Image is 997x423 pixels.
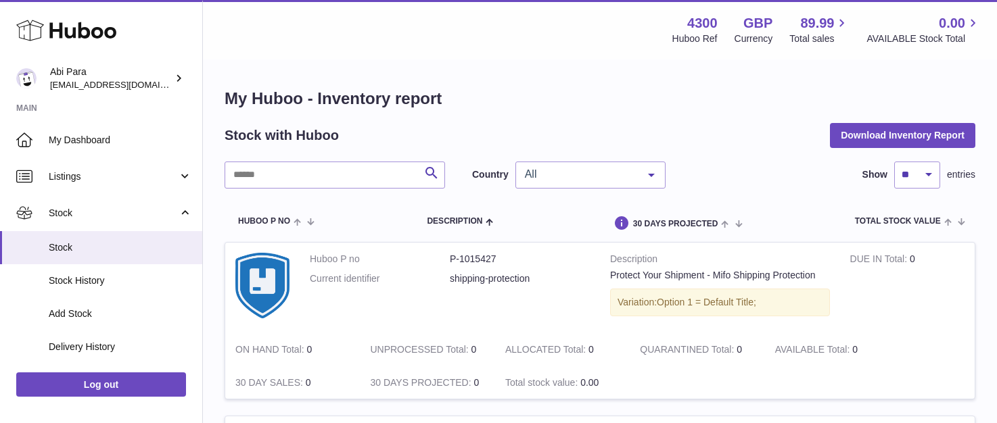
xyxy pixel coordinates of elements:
strong: AVAILABLE Total [775,344,852,358]
td: 0 [495,333,630,366]
a: 89.99 Total sales [789,14,850,45]
strong: 4300 [687,14,718,32]
button: Download Inventory Report [830,123,975,147]
div: Abi Para [50,66,172,91]
h1: My Huboo - Inventory report [225,88,975,109]
dt: Huboo P no [310,253,450,266]
span: [EMAIL_ADDRESS][DOMAIN_NAME] [50,79,199,90]
td: 0 [765,333,900,366]
strong: GBP [743,14,772,32]
span: Stock [49,241,192,254]
strong: UNPROCESSED Total [370,344,471,358]
strong: 30 DAY SALES [235,377,306,391]
img: Abi@mifo.co.uk [16,68,37,89]
strong: Description [610,253,830,269]
span: Option 1 = Default Title; [657,297,756,307]
dt: Current identifier [310,272,450,285]
span: 0.00 [939,14,965,32]
dd: P-1015427 [450,253,590,266]
span: Delivery History [49,341,192,353]
td: 0 [225,366,360,399]
div: Protect Your Shipment - Mifo Shipping Protection [610,269,830,282]
strong: ON HAND Total [235,344,307,358]
dd: shipping-protection [450,272,590,285]
label: Country [472,168,509,181]
a: 0.00 AVAILABLE Stock Total [866,14,981,45]
span: Total stock value [855,217,941,226]
strong: ALLOCATED Total [505,344,588,358]
strong: QUARANTINED Total [640,344,737,358]
strong: DUE IN Total [850,253,910,268]
span: 89.99 [800,14,834,32]
div: Currency [735,32,773,45]
span: Add Stock [49,307,192,320]
div: Variation: [610,289,830,316]
h2: Stock with Huboo [225,126,339,145]
span: AVAILABLE Stock Total [866,32,981,45]
span: 0 [737,344,742,355]
strong: 30 DAYS PROJECTED [370,377,473,391]
span: All [521,168,638,181]
span: 0.00 [580,377,599,388]
a: Log out [16,372,186,397]
td: 0 [360,333,494,366]
label: Show [862,168,887,181]
div: Huboo Ref [672,32,718,45]
td: 0 [225,333,360,366]
td: 0 [360,366,494,399]
span: Description [427,217,482,226]
span: Huboo P no [238,217,290,226]
span: Total sales [789,32,850,45]
strong: Total stock value [505,377,580,391]
img: product image [235,253,289,318]
span: Stock [49,207,178,220]
span: Stock History [49,274,192,287]
td: 0 [840,243,975,333]
span: Listings [49,170,178,183]
span: entries [947,168,975,181]
span: My Dashboard [49,134,192,147]
span: 30 DAYS PROJECTED [633,220,718,228]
